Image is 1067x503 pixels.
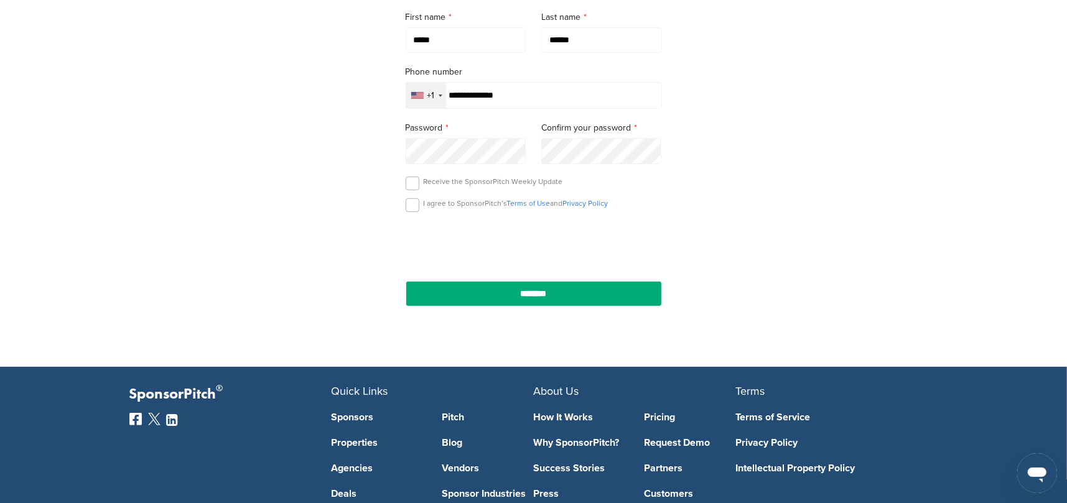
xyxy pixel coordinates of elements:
a: Pitch [442,412,534,422]
iframe: Button to launch messaging window [1017,453,1057,493]
p: I agree to SponsorPitch’s and [424,198,608,208]
a: Deals [332,489,424,499]
a: Vendors [442,463,534,473]
p: Receive the SponsorPitch Weekly Update [424,177,563,187]
a: Press [534,489,626,499]
a: Terms of Use [507,199,551,208]
a: Blog [442,438,534,448]
label: Phone number [406,65,662,79]
a: Why SponsorPitch? [534,438,626,448]
span: Terms [736,384,765,398]
span: About Us [534,384,579,398]
a: Partners [644,463,736,473]
a: Request Demo [644,438,736,448]
a: Properties [332,438,424,448]
label: Confirm your password [541,121,662,135]
a: Terms of Service [736,412,920,422]
div: +1 [427,91,435,100]
a: How It Works [534,412,626,422]
a: Pricing [644,412,736,422]
a: Intellectual Property Policy [736,463,920,473]
img: Twitter [148,413,161,425]
div: Selected country [406,83,446,108]
a: Sponsor Industries [442,489,534,499]
label: Password [406,121,526,135]
a: Sponsors [332,412,424,422]
label: First name [406,11,526,24]
span: ® [217,381,223,396]
a: Customers [644,489,736,499]
iframe: reCAPTCHA [463,226,605,263]
img: Facebook [129,413,142,425]
a: Privacy Policy [563,199,608,208]
label: Last name [541,11,662,24]
p: SponsorPitch [129,385,332,404]
a: Privacy Policy [736,438,920,448]
a: Success Stories [534,463,626,473]
span: Quick Links [332,384,388,398]
a: Agencies [332,463,424,473]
